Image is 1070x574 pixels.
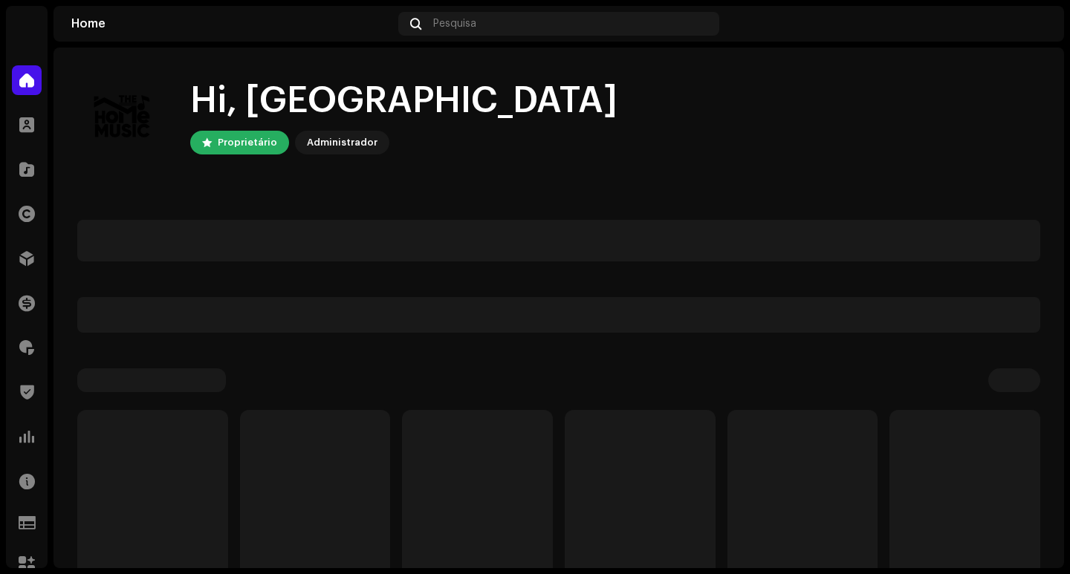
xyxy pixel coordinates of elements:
[218,134,277,151] div: Proprietário
[307,134,377,151] div: Administrador
[1022,12,1046,36] img: 25800e32-e94c-4f6b-8929-2acd5ee19673
[433,18,476,30] span: Pesquisa
[190,77,617,125] div: Hi, [GEOGRAPHIC_DATA]
[71,18,392,30] div: Home
[77,71,166,160] img: 25800e32-e94c-4f6b-8929-2acd5ee19673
